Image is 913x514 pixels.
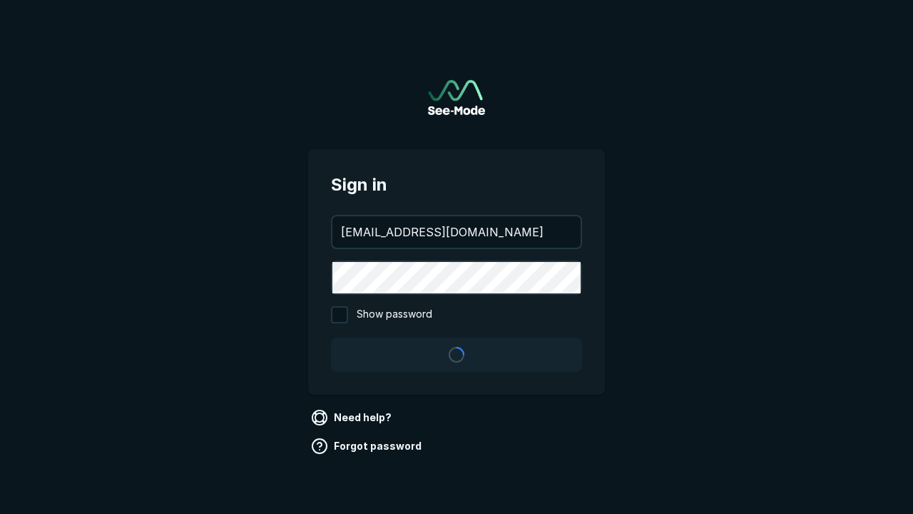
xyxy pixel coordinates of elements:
span: Show password [357,306,432,323]
a: Go to sign in [428,80,485,115]
span: Sign in [331,172,582,198]
a: Forgot password [308,435,427,458]
img: See-Mode Logo [428,80,485,115]
a: Need help? [308,406,397,429]
input: your@email.com [332,216,581,248]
